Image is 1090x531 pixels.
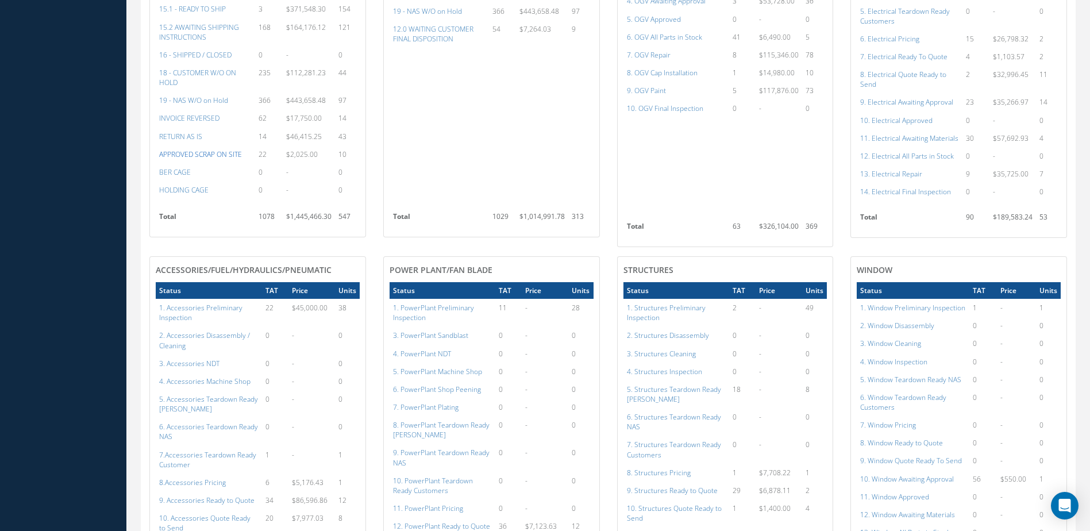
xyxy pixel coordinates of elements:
[729,408,756,436] td: 0
[519,6,559,16] span: $443,658.48
[729,299,756,326] td: 2
[286,167,288,177] span: -
[1000,303,1003,313] span: -
[286,4,326,14] span: $371,548.30
[489,208,517,231] td: 1029
[495,444,522,471] td: 0
[393,24,473,44] a: 12.0 WAITING CUSTOMER FINAL DISPOSITION
[1036,93,1061,111] td: 14
[860,375,961,384] a: 5. Window Teardown Ready NAS
[159,68,236,87] a: 18 - CUSTOMER W/O ON HOLD
[860,474,954,484] a: 10. Window Awaiting Approval
[993,34,1029,44] span: $26,798.32
[860,303,965,313] a: 1. Window Preliminary Inspection
[1000,393,1003,402] span: -
[335,299,360,326] td: 38
[495,380,522,398] td: 0
[860,456,962,465] a: 9. Window Quote Ready To Send
[759,103,761,113] span: -
[262,299,288,326] td: 22
[627,349,696,359] a: 3. Structures Cleaning
[159,95,228,105] a: 19 - NAS W/O on Hold
[525,402,527,412] span: -
[255,18,283,46] td: 168
[495,363,522,380] td: 0
[860,133,958,143] a: 11. Electrical Awaiting Materials
[860,393,946,412] a: 6. Window Teardown Ready Customers
[393,349,451,359] a: 4. PowerPlant NDT
[756,282,802,299] th: Price
[335,18,360,46] td: 121
[729,363,756,380] td: 0
[860,187,951,197] a: 14. Electrical Final Inspection
[962,2,989,30] td: 0
[802,299,827,326] td: 49
[495,326,522,344] td: 0
[159,132,202,141] a: RETURN AS IS
[962,165,989,183] td: 9
[335,282,360,299] th: Units
[969,470,997,488] td: 56
[159,478,226,487] a: 8.Accessories Pricing
[993,97,1029,107] span: $35,266.97
[860,420,916,430] a: 7. Window Pricing
[993,116,995,125] span: -
[255,181,283,199] td: 0
[1000,474,1026,484] span: $550.00
[159,303,242,322] a: 1. Accessories Preliminary Inspection
[393,6,462,16] a: 19 - NAS W/O on Hold
[159,330,250,350] a: 2. Accessories Disassembly / Cleaning
[997,282,1036,299] th: Price
[1036,165,1061,183] td: 7
[159,495,255,505] a: 9. Accessories Ready to Quote
[993,6,995,16] span: -
[525,420,527,430] span: -
[159,450,256,470] a: 7.Accessories Teardown Ready Customer
[802,28,827,46] td: 5
[962,48,989,66] td: 4
[159,4,226,14] a: 15.1 - READY TO SHIP
[1036,388,1061,416] td: 0
[159,167,191,177] a: BER CAGE
[623,282,730,299] th: Status
[568,345,593,363] td: 0
[802,326,827,344] td: 0
[1036,30,1061,48] td: 2
[802,436,827,463] td: 0
[1036,371,1061,388] td: 0
[255,46,283,64] td: 0
[568,444,593,471] td: 0
[255,145,283,163] td: 22
[335,145,360,163] td: 10
[262,474,288,491] td: 6
[519,24,551,34] span: $7,264.03
[1000,321,1003,330] span: -
[1036,2,1061,30] td: 0
[860,34,919,44] a: 6. Electrical Pricing
[335,418,360,445] td: 0
[860,97,953,107] a: 9. Electrical Awaiting Approval
[627,384,721,404] a: 5. Structures Teardown Ready [PERSON_NAME]
[962,183,989,201] td: 0
[857,209,962,232] th: Total
[627,330,709,340] a: 2. Structures Disassembly
[969,282,997,299] th: TAT
[156,265,360,275] h4: Accessories/Fuel/Hydraulics/Pneumatic
[729,380,756,408] td: 18
[993,52,1024,61] span: $1,103.57
[568,326,593,344] td: 0
[568,282,593,299] th: Units
[962,66,989,93] td: 2
[1036,452,1061,470] td: 0
[857,282,969,299] th: Status
[1036,129,1061,147] td: 4
[1036,353,1061,371] td: 0
[729,482,756,499] td: 29
[627,32,702,42] a: 6. OGV All Parts in Stock
[969,317,997,334] td: 0
[969,452,997,470] td: 0
[1036,183,1061,201] td: 0
[1036,282,1061,299] th: Units
[393,503,463,513] a: 11. PowerPlant Pricing
[802,380,827,408] td: 8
